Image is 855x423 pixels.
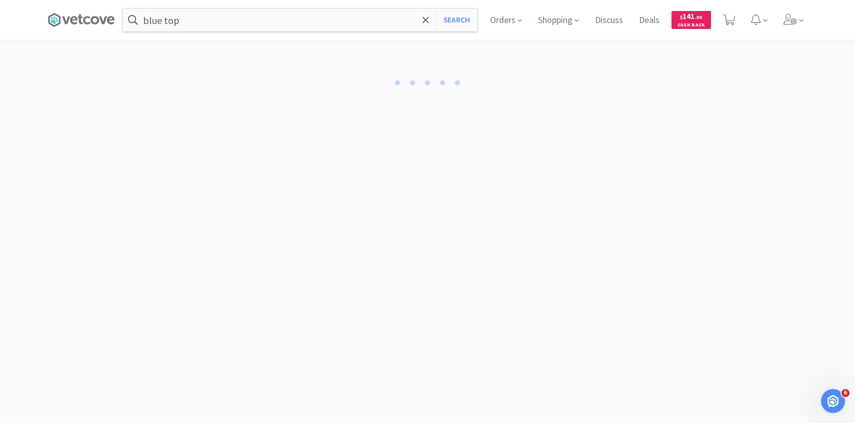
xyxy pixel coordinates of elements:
span: $ [680,14,682,20]
button: Search [436,8,477,31]
a: Discuss [591,16,627,25]
input: Search by item, sku, manufacturer, ingredient, size... [123,8,477,31]
iframe: Intercom live chat [821,389,845,413]
span: . 30 [694,14,702,20]
span: 141 [680,11,702,21]
a: $141.30Cash Back [671,6,711,33]
a: Deals [635,16,663,25]
span: 6 [841,389,849,397]
span: Cash Back [677,22,705,29]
